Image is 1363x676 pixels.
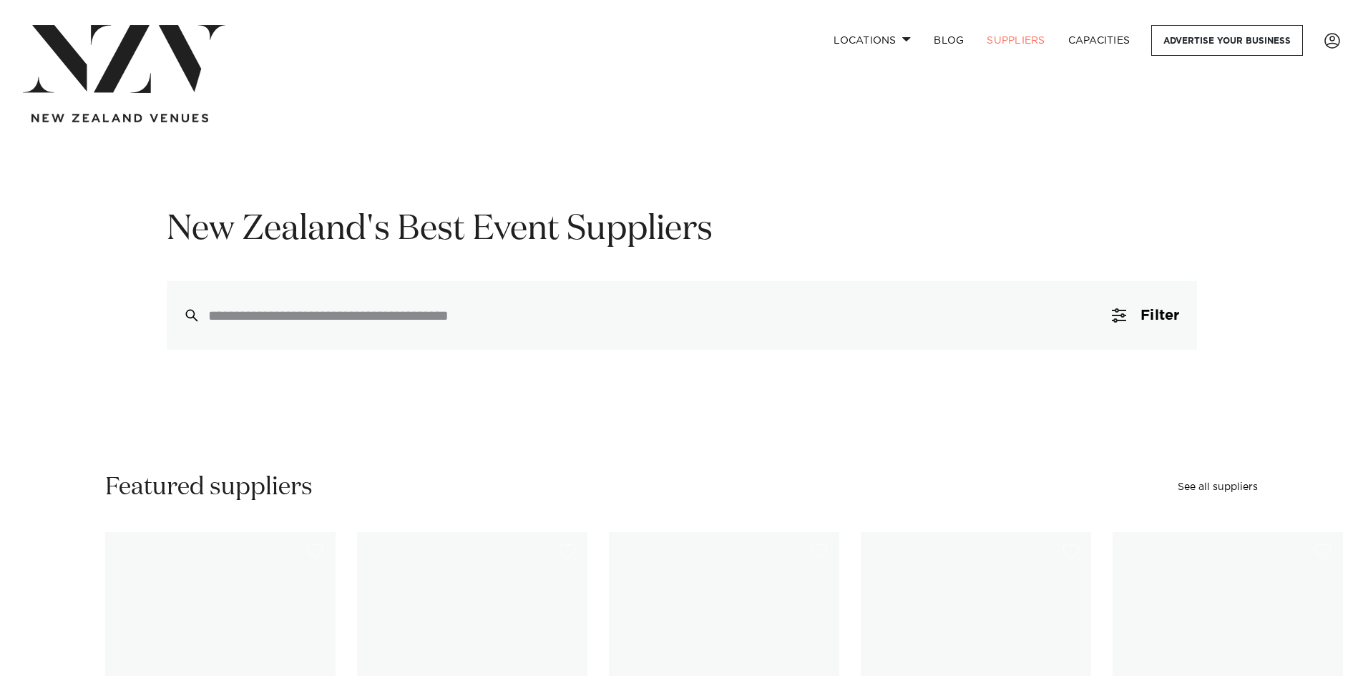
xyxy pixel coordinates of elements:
a: Locations [822,25,922,56]
button: Filter [1095,281,1196,350]
a: Capacities [1057,25,1142,56]
img: nzv-logo.png [23,25,225,93]
h2: Featured suppliers [105,471,313,504]
a: See all suppliers [1178,482,1258,492]
span: Filter [1140,308,1179,323]
a: SUPPLIERS [975,25,1056,56]
a: Advertise your business [1151,25,1303,56]
a: BLOG [922,25,975,56]
h1: New Zealand's Best Event Suppliers [167,207,1197,253]
img: new-zealand-venues-text.png [31,114,208,123]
